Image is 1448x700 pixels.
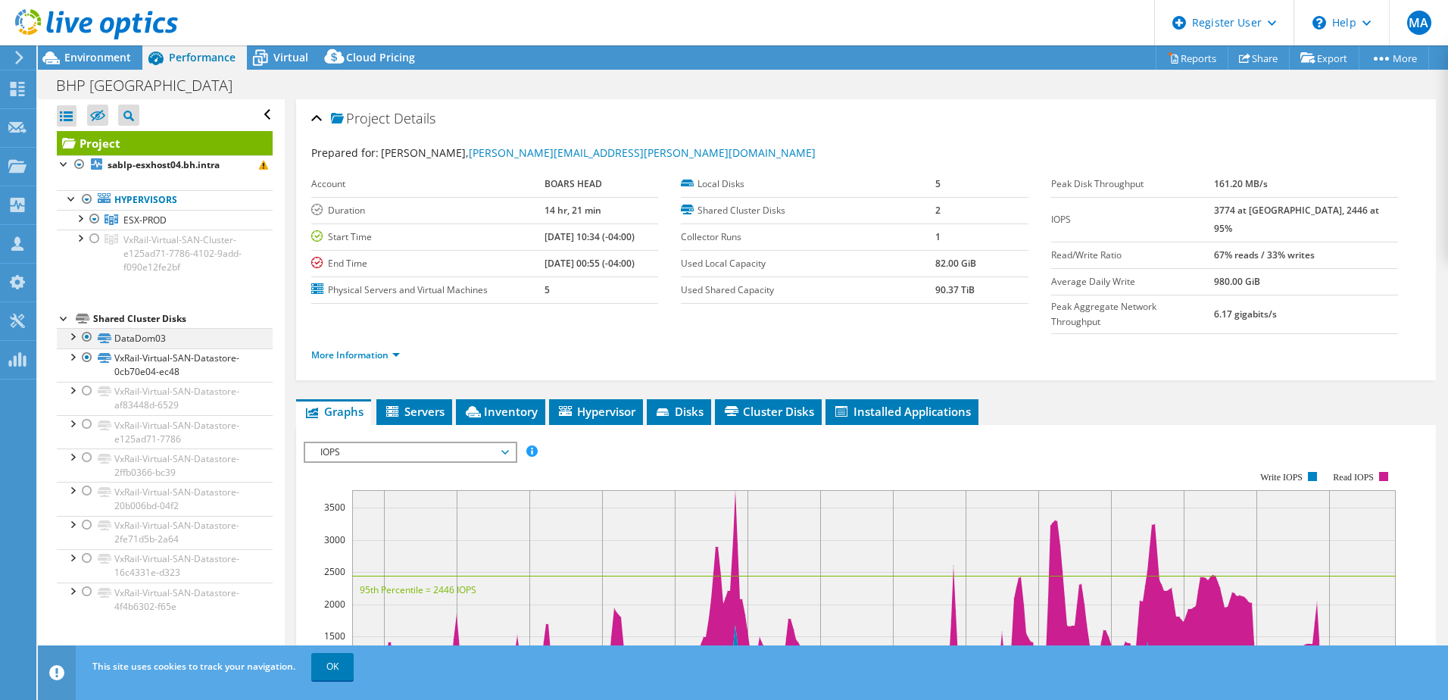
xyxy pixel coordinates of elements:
[1051,177,1214,192] label: Peak Disk Throughput
[108,158,220,171] b: sablp-esxhost04.bh.intra
[324,533,345,546] text: 3000
[57,155,273,175] a: sablp-esxhost04.bh.intra
[463,404,538,419] span: Inventory
[93,310,273,328] div: Shared Cluster Disks
[311,256,545,271] label: End Time
[57,131,273,155] a: Project
[92,660,295,673] span: This site uses cookies to track your navigation.
[311,230,545,245] label: Start Time
[1051,274,1214,289] label: Average Daily Write
[57,230,273,277] a: VxRail-Virtual-SAN-Cluster-e125ad71-7786-4102-9add-f090e12fe2bf
[1051,212,1214,227] label: IOPS
[57,549,273,583] a: VxRail-Virtual-SAN-Datastore-16c4331e-d323
[681,283,935,298] label: Used Shared Capacity
[57,415,273,448] a: VxRail-Virtual-SAN-Datastore-e125ad71-7786
[935,283,975,296] b: 90.37 TiB
[311,177,545,192] label: Account
[1156,46,1228,70] a: Reports
[324,630,345,642] text: 1500
[57,348,273,382] a: VxRail-Virtual-SAN-Datastore-0cb70e04-ec48
[394,109,435,127] span: Details
[1214,248,1315,261] b: 67% reads / 33% writes
[1214,177,1268,190] b: 161.20 MB/s
[311,283,545,298] label: Physical Servers and Virtual Machines
[311,653,354,680] a: OK
[1407,11,1431,35] span: MA
[1333,472,1374,483] text: Read IOPS
[360,583,476,596] text: 95th Percentile = 2446 IOPS
[935,177,941,190] b: 5
[311,348,400,361] a: More Information
[123,233,242,273] span: VxRail-Virtual-SAN-Cluster-e125ad71-7786-4102-9add-f090e12fe2bf
[1214,275,1260,288] b: 980.00 GiB
[1260,472,1303,483] text: Write IOPS
[57,190,273,210] a: Hypervisors
[935,230,941,243] b: 1
[1051,299,1214,330] label: Peak Aggregate Network Throughput
[469,145,816,160] a: [PERSON_NAME][EMAIL_ADDRESS][PERSON_NAME][DOMAIN_NAME]
[169,50,236,64] span: Performance
[311,203,545,218] label: Duration
[324,598,345,611] text: 2000
[57,482,273,515] a: VxRail-Virtual-SAN-Datastore-20b006bd-04f2
[1228,46,1290,70] a: Share
[681,177,935,192] label: Local Disks
[681,203,935,218] label: Shared Cluster Disks
[324,501,345,514] text: 3500
[273,50,308,64] span: Virtual
[1289,46,1359,70] a: Export
[57,382,273,415] a: VxRail-Virtual-SAN-Datastore-af83448d-6529
[57,516,273,549] a: VxRail-Virtual-SAN-Datastore-2fe71d5b-2a64
[654,404,704,419] span: Disks
[1051,248,1214,263] label: Read/Write Ratio
[1214,308,1277,320] b: 6.17 gigabits/s
[722,404,814,419] span: Cluster Disks
[545,230,635,243] b: [DATE] 10:34 (-04:00)
[57,210,273,230] a: ESX-PROD
[313,443,507,461] span: IOPS
[545,204,601,217] b: 14 hr, 21 min
[64,50,131,64] span: Environment
[1312,16,1326,30] svg: \n
[381,145,816,160] span: [PERSON_NAME],
[57,448,273,482] a: VxRail-Virtual-SAN-Datastore-2ffb0366-bc39
[304,404,364,419] span: Graphs
[49,77,256,94] h1: BHP [GEOGRAPHIC_DATA]
[324,565,345,578] text: 2500
[681,256,935,271] label: Used Local Capacity
[935,257,976,270] b: 82.00 GiB
[384,404,445,419] span: Servers
[545,283,550,296] b: 5
[346,50,415,64] span: Cloud Pricing
[57,328,273,348] a: DataDom03
[57,583,273,616] a: VxRail-Virtual-SAN-Datastore-4f4b6302-f65e
[833,404,971,419] span: Installed Applications
[681,230,935,245] label: Collector Runs
[557,404,635,419] span: Hypervisor
[1214,204,1379,235] b: 3774 at [GEOGRAPHIC_DATA], 2446 at 95%
[123,214,167,227] span: ESX-PROD
[545,257,635,270] b: [DATE] 00:55 (-04:00)
[1359,46,1429,70] a: More
[935,204,941,217] b: 2
[311,145,379,160] label: Prepared for:
[331,111,390,127] span: Project
[545,177,602,190] b: BOARS HEAD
